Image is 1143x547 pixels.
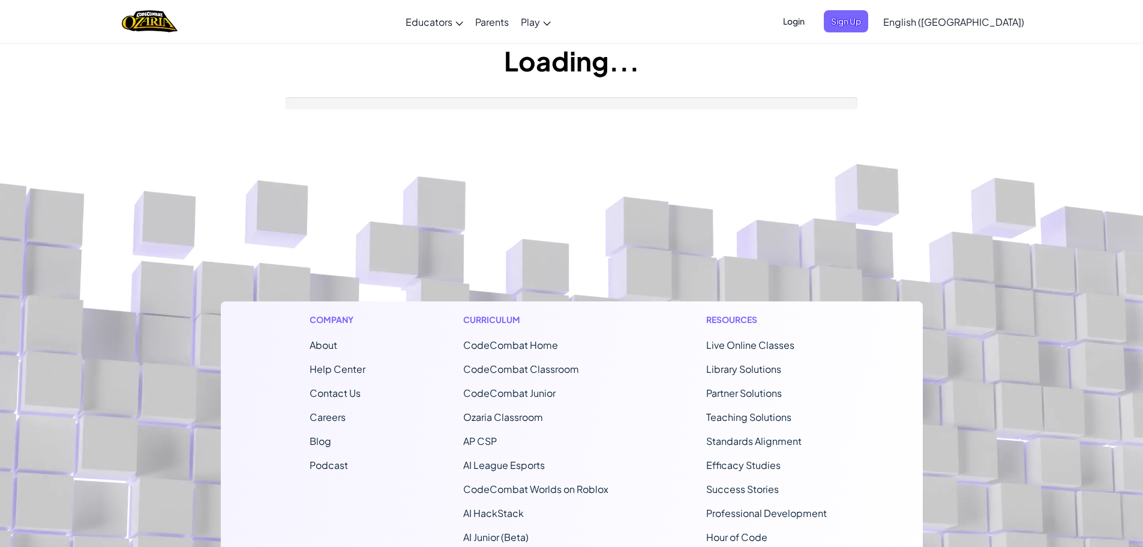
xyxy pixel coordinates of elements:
[310,313,365,326] h1: Company
[706,507,827,519] a: Professional Development
[706,313,834,326] h1: Resources
[310,459,348,471] a: Podcast
[463,483,608,495] a: CodeCombat Worlds on Roblox
[310,435,331,447] a: Blog
[463,339,558,351] span: CodeCombat Home
[463,507,524,519] a: AI HackStack
[310,411,346,423] a: Careers
[706,363,781,375] a: Library Solutions
[463,411,543,423] a: Ozaria Classroom
[515,5,557,38] a: Play
[706,411,791,423] a: Teaching Solutions
[463,363,579,375] a: CodeCombat Classroom
[463,531,529,543] a: AI Junior (Beta)
[706,387,782,399] a: Partner Solutions
[463,387,556,399] a: CodeCombat Junior
[706,483,779,495] a: Success Stories
[706,435,802,447] a: Standards Alignment
[463,435,497,447] a: AP CSP
[469,5,515,38] a: Parents
[122,9,178,34] img: Home
[706,339,794,351] a: Live Online Classes
[521,16,540,28] span: Play
[877,5,1030,38] a: English ([GEOGRAPHIC_DATA])
[400,5,469,38] a: Educators
[706,531,767,543] a: Hour of Code
[824,10,868,32] button: Sign Up
[776,10,812,32] button: Login
[122,9,178,34] a: Ozaria by CodeCombat logo
[463,459,545,471] a: AI League Esports
[310,363,365,375] a: Help Center
[463,313,608,326] h1: Curriculum
[310,387,361,399] span: Contact Us
[883,16,1024,28] span: English ([GEOGRAPHIC_DATA])
[706,459,781,471] a: Efficacy Studies
[310,339,337,351] a: About
[406,16,452,28] span: Educators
